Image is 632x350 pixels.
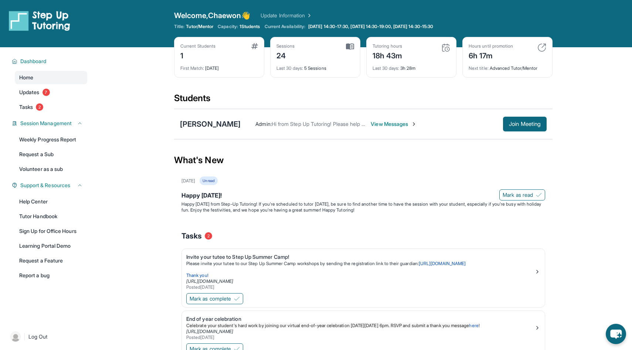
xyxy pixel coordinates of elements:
p: Please invite your tutee to our Step Up Summer Camp workshops by sending the registration link to... [186,261,534,267]
div: End of year celebration [186,315,534,323]
span: Capacity: [218,24,238,30]
a: Updates7 [15,86,87,99]
img: card [537,43,546,52]
p: ! [186,323,534,329]
a: Report a bug [15,269,87,282]
a: End of year celebrationCelebrate your student's hard work by joining our virtual end-of-year cele... [182,311,545,342]
span: Updates [19,89,40,96]
div: Sessions [276,43,295,49]
a: here [469,323,478,328]
img: Mark as read [536,192,542,198]
span: Current Availability: [265,24,305,30]
button: Support & Resources [17,182,83,189]
div: Posted [DATE] [186,334,534,340]
div: Current Students [180,43,215,49]
a: [DATE] 14:30-17:30, [DATE] 14:30-19:00, [DATE] 14:30-15:30 [307,24,435,30]
span: Celebrate your student's hard work by joining our virtual end-of-year celebration [DATE][DATE] 6p... [186,323,469,328]
span: Welcome, Chaewon 👋 [174,10,250,21]
a: [URL][DOMAIN_NAME] [186,278,233,284]
a: Tasks2 [15,100,87,114]
img: logo [9,10,70,31]
button: Mark as read [499,189,545,200]
a: Request a Feature [15,254,87,267]
span: Last 30 days : [276,65,303,71]
button: Join Meeting [503,117,547,131]
div: What's New [174,144,553,176]
a: Home [15,71,87,84]
div: Advanced Tutor/Mentor [469,61,546,71]
button: Mark as complete [186,293,243,304]
span: Tasks [19,103,33,111]
a: |Log Out [7,329,87,345]
span: 2 [205,232,212,240]
span: 7 [43,89,50,96]
span: Dashboard [20,58,47,65]
div: 18h 43m [373,49,402,61]
img: user-img [10,332,21,342]
a: Volunteer as a sub [15,162,87,176]
a: Sign Up for Office Hours [15,224,87,238]
div: Invite your tutee to Step Up Summer Camp! [186,253,534,261]
span: 1 Students [239,24,260,30]
button: Session Management [17,120,83,127]
span: Title: [174,24,184,30]
img: Chevron-Right [411,121,417,127]
img: Mark as complete [234,296,240,302]
span: Home [19,74,33,81]
div: 3h 28m [373,61,450,71]
span: Join Meeting [509,122,541,126]
span: Tutor/Mentor [186,24,213,30]
div: 5 Sessions [276,61,354,71]
span: Tasks [181,231,202,241]
div: Posted [DATE] [186,284,534,290]
span: Mark as read [503,191,533,199]
a: Invite your tutee to Step Up Summer Camp!Please invite your tutee to our Step Up Summer Camp work... [182,249,545,292]
div: 1 [180,49,215,61]
span: Mark as complete [190,295,231,302]
a: Weekly Progress Report [15,133,87,146]
a: [URL][DOMAIN_NAME] [186,329,233,334]
img: card [251,43,258,49]
span: | [24,332,26,341]
span: Log Out [28,333,48,340]
div: [DATE] [180,61,258,71]
span: 2 [36,103,43,111]
span: Support & Resources [20,182,70,189]
div: Happy [DATE]! [181,191,545,201]
span: View Messages [371,120,417,128]
span: First Match : [180,65,204,71]
div: Hours until promotion [469,43,513,49]
div: [PERSON_NAME] [180,119,241,129]
div: 6h 17m [469,49,513,61]
a: Request a Sub [15,148,87,161]
div: [DATE] [181,178,195,184]
div: Students [174,92,553,109]
a: Tutor Handbook [15,210,87,223]
a: Update Information [261,12,312,19]
img: card [441,43,450,52]
button: Dashboard [17,58,83,65]
img: Chevron Right [305,12,312,19]
div: 24 [276,49,295,61]
span: Last 30 days : [373,65,399,71]
div: Tutoring hours [373,43,402,49]
p: Happy [DATE] from Step-Up Tutoring! If you're scheduled to tutor [DATE], be sure to find another ... [181,201,545,213]
span: Session Management [20,120,72,127]
a: Learning Portal Demo [15,239,87,253]
button: chat-button [606,324,626,344]
span: Thank you! [186,272,208,278]
div: Unread [200,176,217,185]
span: Admin : [255,121,271,127]
a: Help Center [15,195,87,208]
span: [DATE] 14:30-17:30, [DATE] 14:30-19:00, [DATE] 14:30-15:30 [308,24,433,30]
span: Next title : [469,65,489,71]
img: card [346,43,354,50]
a: [URL][DOMAIN_NAME] [419,261,466,266]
